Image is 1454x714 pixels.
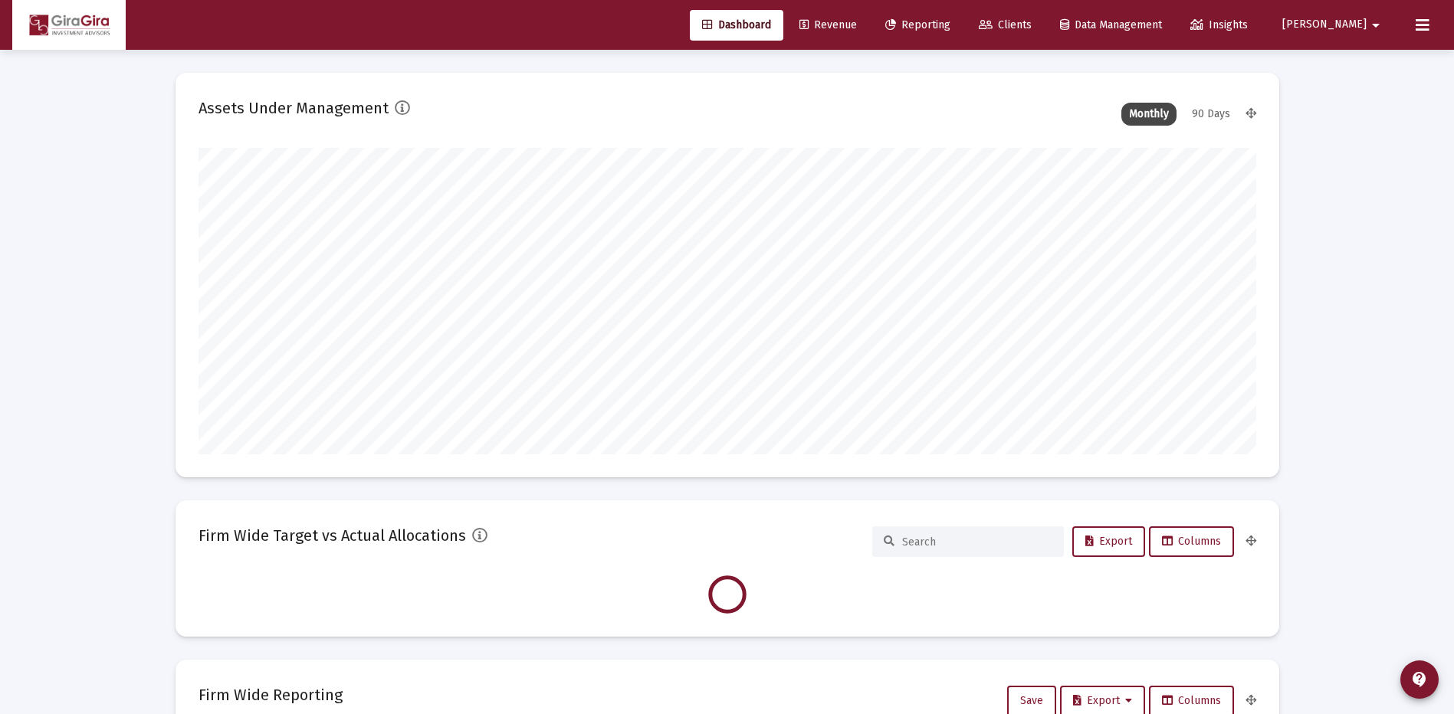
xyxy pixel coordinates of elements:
[1410,670,1429,689] mat-icon: contact_support
[1121,103,1177,126] div: Monthly
[1162,535,1221,548] span: Columns
[1149,526,1234,557] button: Columns
[967,10,1044,41] a: Clients
[1060,18,1162,31] span: Data Management
[1367,10,1385,41] mat-icon: arrow_drop_down
[199,96,389,120] h2: Assets Under Management
[199,683,343,707] h2: Firm Wide Reporting
[873,10,963,41] a: Reporting
[1178,10,1260,41] a: Insights
[690,10,783,41] a: Dashboard
[1162,694,1221,707] span: Columns
[1072,526,1145,557] button: Export
[1020,694,1043,707] span: Save
[1184,103,1238,126] div: 90 Days
[24,10,114,41] img: Dashboard
[1282,18,1367,31] span: [PERSON_NAME]
[1048,10,1174,41] a: Data Management
[1073,694,1132,707] span: Export
[799,18,857,31] span: Revenue
[787,10,869,41] a: Revenue
[1264,9,1403,40] button: [PERSON_NAME]
[702,18,771,31] span: Dashboard
[1085,535,1132,548] span: Export
[199,523,466,548] h2: Firm Wide Target vs Actual Allocations
[1190,18,1248,31] span: Insights
[979,18,1032,31] span: Clients
[902,535,1052,549] input: Search
[885,18,950,31] span: Reporting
